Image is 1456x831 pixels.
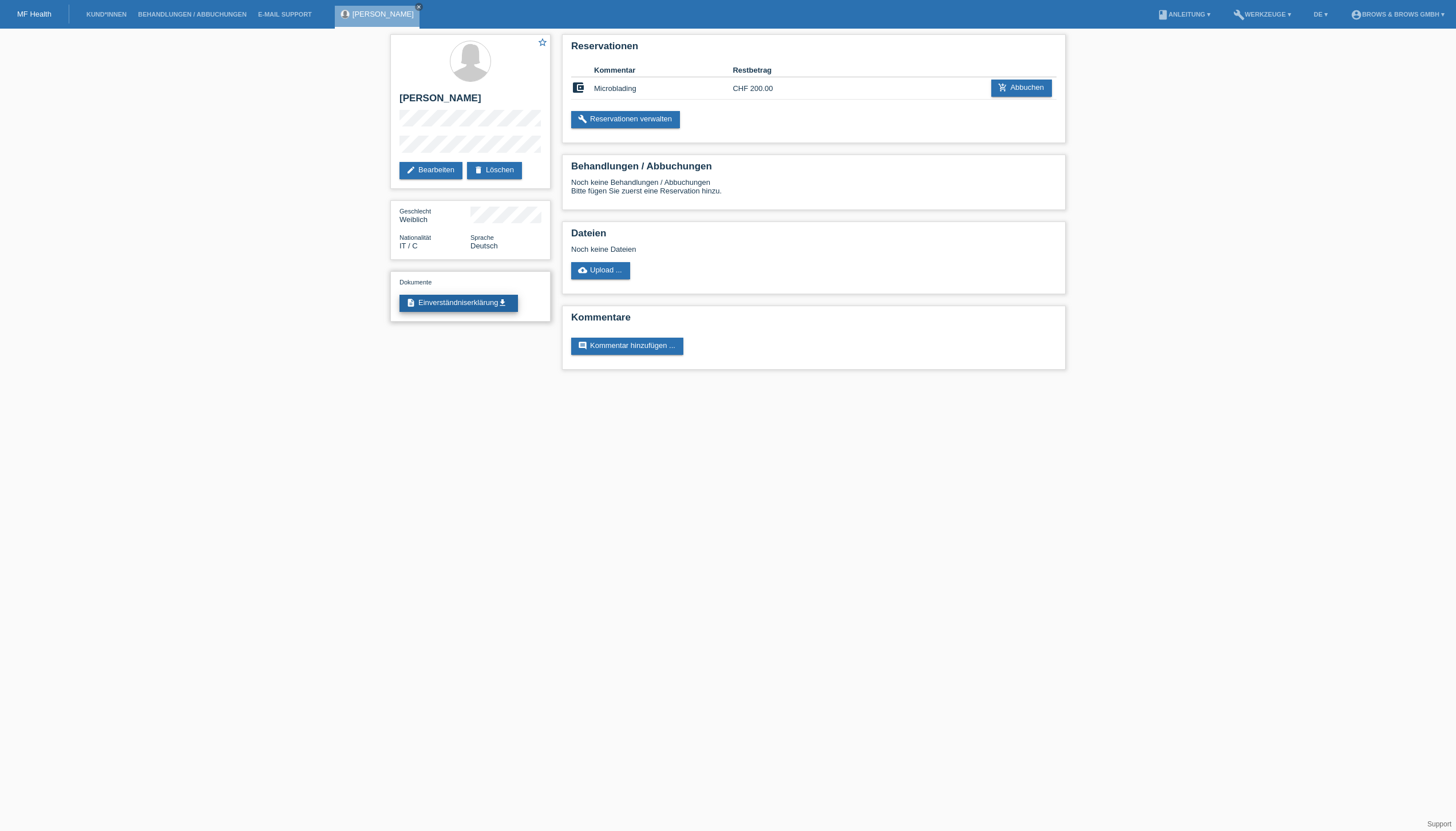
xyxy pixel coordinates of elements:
[415,3,423,11] a: close
[416,4,422,10] i: close
[406,298,416,307] i: description
[81,11,132,18] a: Kund*innen
[1308,11,1334,18] a: DE ▾
[571,262,630,279] a: cloud_uploadUpload ...
[594,64,733,77] th: Kommentar
[537,37,548,49] a: star_border
[252,11,318,18] a: E-Mail Support
[571,161,1057,178] h2: Behandlungen / Abbuchungen
[1351,9,1362,21] i: account_circle
[399,279,432,286] span: Dokumente
[594,77,733,100] td: Microblading
[399,93,541,110] h2: [PERSON_NAME]
[1233,9,1245,21] i: build
[406,165,416,175] i: edit
[474,165,483,175] i: delete
[498,298,507,307] i: get_app
[1152,11,1216,18] a: bookAnleitung ▾
[399,207,470,224] div: Weiblich
[399,234,431,241] span: Nationalität
[1345,11,1450,18] a: account_circleBrows & Brows GmbH ▾
[998,83,1007,92] i: add_shopping_cart
[571,228,1057,245] h2: Dateien
[571,178,1057,204] div: Noch keine Behandlungen / Abbuchungen Bitte fügen Sie zuerst eine Reservation hinzu.
[399,162,462,179] a: editBearbeiten
[399,242,418,250] span: Italien / C / 01.01.1972
[571,338,683,355] a: commentKommentar hinzufügen ...
[399,208,431,215] span: Geschlecht
[353,10,414,18] a: [PERSON_NAME]
[399,295,518,312] a: descriptionEinverständniserklärungget_app
[537,37,548,48] i: star_border
[17,10,52,18] a: MF Health
[571,41,1057,58] h2: Reservationen
[1228,11,1297,18] a: buildWerkzeuge ▾
[733,64,802,77] th: Restbetrag
[991,80,1052,97] a: add_shopping_cartAbbuchen
[571,81,585,94] i: account_balance_wallet
[733,77,802,100] td: CHF 200.00
[571,111,680,128] a: buildReservationen verwalten
[571,245,921,254] div: Noch keine Dateien
[578,266,587,275] i: cloud_upload
[1427,820,1451,828] a: Support
[132,11,252,18] a: Behandlungen / Abbuchungen
[467,162,522,179] a: deleteLöschen
[470,242,498,250] span: Deutsch
[470,234,494,241] span: Sprache
[571,312,1057,329] h2: Kommentare
[578,341,587,350] i: comment
[578,114,587,124] i: build
[1157,9,1169,21] i: book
